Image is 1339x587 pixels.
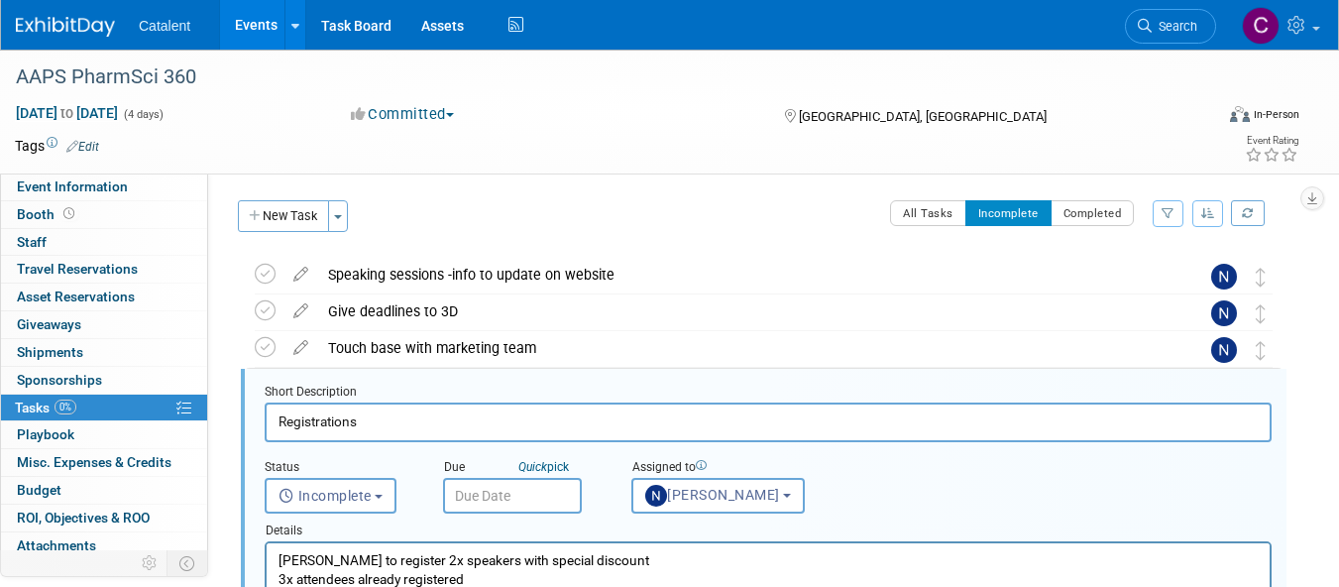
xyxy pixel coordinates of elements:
[17,372,102,388] span: Sponsorships
[318,331,1172,365] div: Touch base with marketing team
[133,550,167,576] td: Personalize Event Tab Strip
[16,17,115,37] img: ExhibitDay
[17,234,47,250] span: Staff
[17,178,128,194] span: Event Information
[518,460,547,474] i: Quick
[265,478,396,514] button: Incomplete
[443,459,602,478] div: Due
[17,261,138,277] span: Travel Reservations
[66,140,99,154] a: Edit
[443,478,582,514] input: Due Date
[17,206,78,222] span: Booth
[57,105,76,121] span: to
[1256,268,1266,287] i: Move task
[91,141,992,160] li: -- Access to $650 full-conference speaker registration.
[15,104,119,122] span: [DATE] [DATE]
[631,478,805,514] button: [PERSON_NAME]
[11,8,993,178] body: Rich Text Area. Press ALT-0 for help.
[1211,337,1237,363] img: Nicole Bullock
[99,65,180,81] a: event website
[1,201,207,228] a: Booth
[631,459,861,478] div: Assigned to
[1231,200,1265,226] a: Refresh
[514,459,573,475] a: Quickpick
[15,400,76,415] span: Tasks
[52,64,992,83] li: Visit the and click "Register Now."
[265,403,1272,441] input: Name of task or a short description
[1,339,207,366] a: Shipments
[1,367,207,394] a: Sponsorships
[9,59,1190,95] div: AAPS PharmSci 360
[1,174,207,200] a: Event Information
[318,294,1172,328] div: Give deadlines to 3D
[265,514,1272,541] div: Details
[17,316,81,332] span: Giveaways
[59,206,78,221] span: Booth not reserved yet
[265,459,413,478] div: Status
[283,339,318,357] a: edit
[1230,106,1250,122] img: Format-Inperson.png
[318,258,1172,292] div: Speaking sessions -info to update on website
[17,510,150,526] span: ROI, Objectives & ROO
[890,200,966,226] button: All Tasks
[52,122,244,138] b: At the beginning of registration,
[17,344,83,360] span: Shipments
[122,108,164,121] span: (4 days)
[1,311,207,338] a: Giveaways
[1,532,207,559] a: Attachments
[238,200,329,232] button: New Task
[55,400,76,414] span: 0%
[1,421,207,448] a: Playbook
[1253,107,1299,122] div: In-Person
[1256,341,1266,360] i: Move task
[1051,200,1135,226] button: Completed
[1152,19,1197,34] span: Search
[91,142,150,158] b: SPEAK25
[91,161,149,176] b: SPDAY25
[17,454,171,470] span: Misc. Expenses & Credits
[17,482,61,498] span: Budget
[1,229,207,256] a: Staff
[645,487,780,503] span: [PERSON_NAME]
[1125,9,1216,44] a: Search
[1,505,207,531] a: ROI, Objectives & ROO
[283,266,318,284] a: edit
[799,109,1047,124] span: [GEOGRAPHIC_DATA], [GEOGRAPHIC_DATA]
[279,488,372,504] span: Incomplete
[1242,7,1280,45] img: Christina Szendi
[965,200,1052,226] button: Incomplete
[1,284,207,310] a: Asset Reservations
[1110,103,1299,133] div: Event Format
[283,302,318,320] a: edit
[1211,264,1237,290] img: Nicole Bullock
[12,8,992,46] p: [PERSON_NAME] to register 2x speakers with special discount 3x attendees already registered
[1,449,207,476] a: Misc. Expenses & Credits
[17,537,96,553] span: Attachments
[17,426,74,442] span: Playbook
[167,550,208,576] td: Toggle Event Tabs
[1,477,207,504] a: Budget
[1,395,207,421] a: Tasks0%
[17,289,135,304] span: Asset Reservations
[52,102,992,121] li: Complete the required information.
[15,136,99,156] td: Tags
[1256,304,1266,323] i: Move task
[1245,136,1298,146] div: Event Rating
[344,104,462,125] button: Committed
[1211,300,1237,326] img: Nicole Bullock
[1,256,207,283] a: Travel Reservations
[52,83,992,102] li: Log in with your AAPS credentials.
[265,384,1272,403] div: Short Description
[52,121,992,140] li: enter one promo code. These promo codes are not transferable and may not be shared with the gener...
[139,18,190,34] span: Catalent
[91,160,992,178] li: -- Access to complimentary, one-day registration.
